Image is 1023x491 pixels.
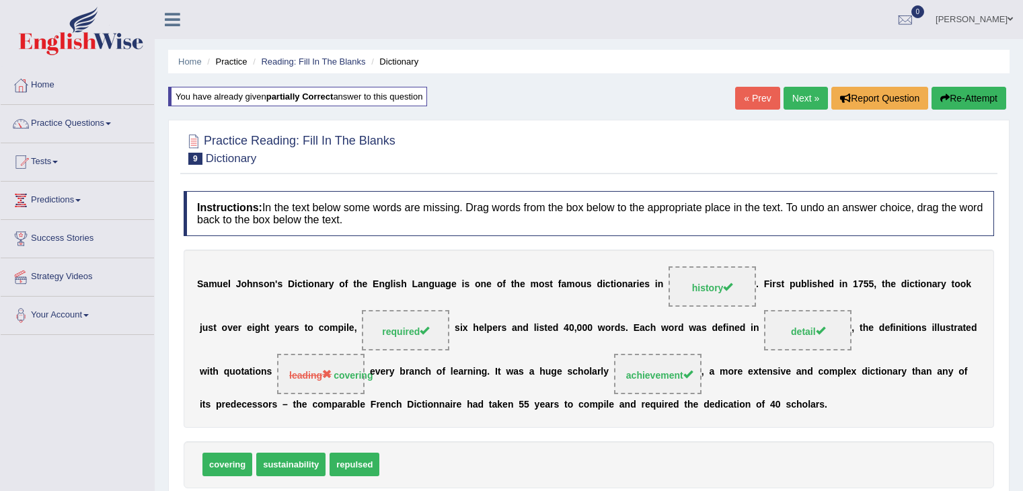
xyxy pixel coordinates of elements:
a: « Prev [735,87,780,110]
b: l [391,279,393,290]
span: Drop target [362,310,449,350]
b: a [319,279,325,290]
b: s [620,323,626,334]
b: i [305,279,308,290]
b: i [901,323,904,334]
span: Drop target [277,354,365,394]
b: e [823,279,829,290]
b: b [400,367,406,377]
b: o [307,323,313,334]
b: a [418,279,423,290]
b: a [409,367,414,377]
b: a [512,323,517,334]
b: c [605,279,611,290]
b: s [501,323,506,334]
b: e [363,279,368,290]
button: Report Question [831,87,928,110]
b: i [726,323,729,334]
b: r [938,279,941,290]
b: t [210,367,213,377]
b: e [891,279,896,290]
b: e [868,323,874,334]
b: r [954,323,957,334]
b: n [926,279,932,290]
b: h [650,323,656,334]
b: w [598,323,605,334]
b: u [202,323,209,334]
b: a [441,279,446,290]
b: m [530,279,538,290]
b: y [389,367,395,377]
li: Dictionary [368,55,418,68]
b: s [812,279,817,290]
b: n [728,323,734,334]
b: , [874,279,876,290]
span: 9 [188,153,202,165]
b: o [960,279,967,290]
b: o [910,323,916,334]
b: E [634,323,640,334]
b: n [658,279,664,290]
b: e [223,279,228,290]
b: r [633,279,636,290]
span: required [382,326,429,337]
b: w [661,323,669,334]
b: t [882,279,885,290]
b: t [781,279,784,290]
b: t [611,279,614,290]
b: 4 [564,323,569,334]
b: t [305,323,308,334]
b: m [209,279,217,290]
b: e [380,367,385,377]
b: t [303,279,306,290]
b: d [879,323,885,334]
b: t [860,323,863,334]
b: . [756,279,759,290]
b: p [487,323,493,334]
b: i [769,279,772,290]
b: s [294,323,299,334]
b: g [428,279,434,290]
b: n [379,279,385,290]
b: y [941,279,946,290]
b: p [790,279,796,290]
b: s [395,279,401,290]
b: g [255,323,261,334]
b: d [829,279,835,290]
b: r [291,323,294,334]
b: e [734,323,740,334]
b: J [236,279,241,290]
b: i [839,279,842,290]
b: t [544,323,547,334]
h4: In the text below some words are missing. Drag words from the box below to the appropriate place ... [184,191,994,236]
b: e [280,323,285,334]
small: Dictionary [206,152,257,165]
b: d [901,279,907,290]
b: a [244,367,250,377]
b: I [495,367,498,377]
b: o [437,367,443,377]
b: S [197,279,203,290]
b: s [644,279,650,290]
b: i [461,279,464,290]
b: v [375,367,381,377]
b: i [613,279,616,290]
b: l [346,323,349,334]
b: c [645,323,650,334]
b: s [776,279,782,290]
b: i [253,367,256,377]
a: Strategy Videos [1,258,154,292]
b: t [241,367,244,377]
b: i [809,279,812,290]
b: i [637,279,640,290]
b: 0 [587,323,593,334]
b: m [566,279,574,290]
b: L [412,279,418,290]
b: i [893,323,896,334]
b: g [551,367,557,377]
b: 7 [858,279,864,290]
b: u [229,367,235,377]
b: a [932,279,938,290]
b: e [453,367,459,377]
b: o [539,279,545,290]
